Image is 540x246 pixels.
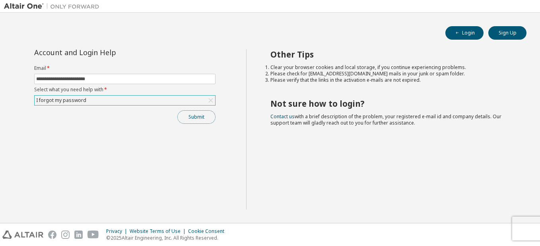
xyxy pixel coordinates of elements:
span: with a brief description of the problem, your registered e-mail id and company details. Our suppo... [270,113,501,126]
li: Clear your browser cookies and local storage, if you continue experiencing problems. [270,64,513,71]
div: Cookie Consent [188,228,229,234]
img: linkedin.svg [74,231,83,239]
div: I forgot my password [35,96,215,105]
img: Altair One [4,2,103,10]
a: Contact us [270,113,295,120]
div: Privacy [106,228,130,234]
label: Email [34,65,216,71]
h2: Other Tips [270,49,513,60]
li: Please check for [EMAIL_ADDRESS][DOMAIN_NAME] mails in your junk or spam folder. [270,71,513,77]
div: I forgot my password [35,96,87,105]
img: youtube.svg [87,231,99,239]
button: Sign Up [488,26,526,40]
li: Please verify that the links in the activation e-mails are not expired. [270,77,513,83]
div: Website Terms of Use [130,228,188,234]
button: Submit [177,110,216,124]
button: Login [445,26,484,40]
img: instagram.svg [61,231,70,239]
h2: Not sure how to login? [270,98,513,109]
p: © 2025 Altair Engineering, Inc. All Rights Reserved. [106,234,229,241]
img: altair_logo.svg [2,231,43,239]
img: facebook.svg [48,231,56,239]
div: Account and Login Help [34,49,179,56]
label: Select what you need help with [34,86,216,93]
